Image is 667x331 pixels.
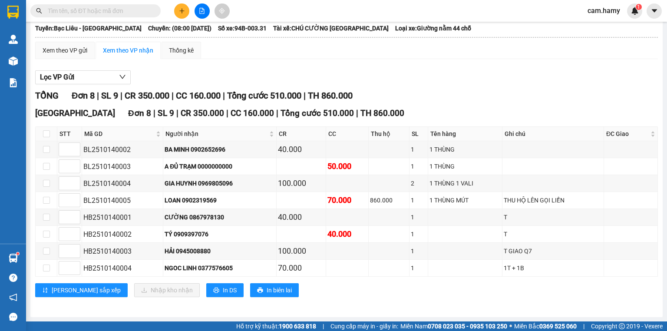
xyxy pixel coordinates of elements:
span: CR 350.000 [125,90,169,101]
div: 1 [411,246,426,256]
div: Xem theo VP nhận [103,46,153,55]
span: copyright [619,323,625,329]
td: BL2510140003 [82,158,163,175]
div: BL2510140003 [83,161,162,172]
div: Xem theo VP gửi [43,46,87,55]
span: ⚪️ [509,324,512,328]
button: printerIn DS [206,283,244,297]
span: 1 [637,4,640,10]
div: 1 THÙNG MÚT [429,195,501,205]
div: 70.000 [278,262,324,274]
span: Người nhận [165,129,267,139]
td: HB2510140004 [82,260,163,277]
span: file-add [199,8,205,14]
span: | [97,90,99,101]
div: CƯỜNG 0867978130 [165,212,274,222]
span: Cung cấp máy in - giấy in: [330,321,398,331]
span: | [276,108,278,118]
div: NGOC LINH 0377576605 [165,263,274,273]
div: 1 [411,145,426,154]
div: HB2510140002 [83,229,162,240]
th: STT [57,127,82,141]
span: SL 9 [158,108,174,118]
div: 1 [411,212,426,222]
button: printerIn biên lai [250,283,299,297]
div: TÝ 0909397076 [165,229,274,239]
span: caret-down [650,7,658,15]
img: warehouse-icon [9,35,18,44]
span: | [153,108,155,118]
th: Tên hàng [428,127,502,141]
div: 100.000 [278,177,324,189]
div: Thống kê [169,46,194,55]
div: A ĐỦ TRẠM 0000000000 [165,162,274,171]
span: search [36,8,42,14]
div: 1 THÙNG 1 VALI [429,179,501,188]
div: 860.000 [370,195,408,205]
button: sort-ascending[PERSON_NAME] sắp xếp [35,283,128,297]
span: Lọc VP Gửi [40,72,74,83]
span: CC 160.000 [176,90,221,101]
span: CC 160.000 [231,108,274,118]
div: HB2510140001 [83,212,162,223]
span: printer [257,287,263,294]
div: 40.000 [327,228,367,240]
div: HB2510140003 [83,246,162,257]
span: Số xe: 94B-003.31 [218,23,267,33]
span: printer [213,287,219,294]
div: 1 [411,162,426,171]
span: SL 9 [101,90,118,101]
div: HB2510140004 [83,263,162,274]
td: BL2510140004 [82,175,163,192]
sup: 1 [636,4,642,10]
input: Tìm tên, số ĐT hoặc mã đơn [48,6,150,16]
div: 1T + 1B [504,263,602,273]
span: plus [179,8,185,14]
img: solution-icon [9,78,18,87]
span: [GEOGRAPHIC_DATA] [35,108,115,118]
span: notification [9,293,17,301]
span: [PERSON_NAME] sắp xếp [52,285,121,295]
span: CR 350.000 [181,108,224,118]
img: warehouse-icon [9,56,18,66]
span: | [223,90,225,101]
div: 1 [411,263,426,273]
span: In biên lai [267,285,292,295]
span: down [119,73,126,80]
span: Tổng cước 510.000 [227,90,301,101]
th: CR [277,127,326,141]
div: LOAN 0902319569 [165,195,274,205]
div: 70.000 [327,194,367,206]
span: | [120,90,122,101]
div: 2 [411,179,426,188]
span: In DS [223,285,237,295]
div: 50.000 [327,160,367,172]
img: icon-new-feature [631,7,639,15]
span: Tài xế: CHÚ CƯỜNG [GEOGRAPHIC_DATA] [273,23,389,33]
td: HB2510140003 [82,243,163,260]
span: | [356,108,358,118]
span: Đơn 8 [72,90,95,101]
span: Mã GD [84,129,154,139]
td: HB2510140002 [82,226,163,243]
div: HẢI 0945008880 [165,246,274,256]
span: ĐC Giao [606,129,649,139]
button: plus [174,3,189,19]
span: Loại xe: Giường nằm 44 chỗ [395,23,471,33]
span: Chuyến: (08:00 [DATE]) [148,23,211,33]
span: Đơn 8 [128,108,151,118]
th: CC [326,127,369,141]
div: 1 THÙNG [429,162,501,171]
div: BL2510140004 [83,178,162,189]
span: Tổng cước 510.000 [281,108,354,118]
div: 100.000 [278,245,324,257]
span: | [226,108,228,118]
strong: 0708 023 035 - 0935 103 250 [428,323,507,330]
div: BL2510140002 [83,144,162,155]
span: Miền Nam [400,321,507,331]
div: 1 [411,229,426,239]
span: Hỗ trợ kỹ thuật: [236,321,316,331]
span: | [583,321,584,331]
button: aim [215,3,230,19]
strong: 1900 633 818 [279,323,316,330]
